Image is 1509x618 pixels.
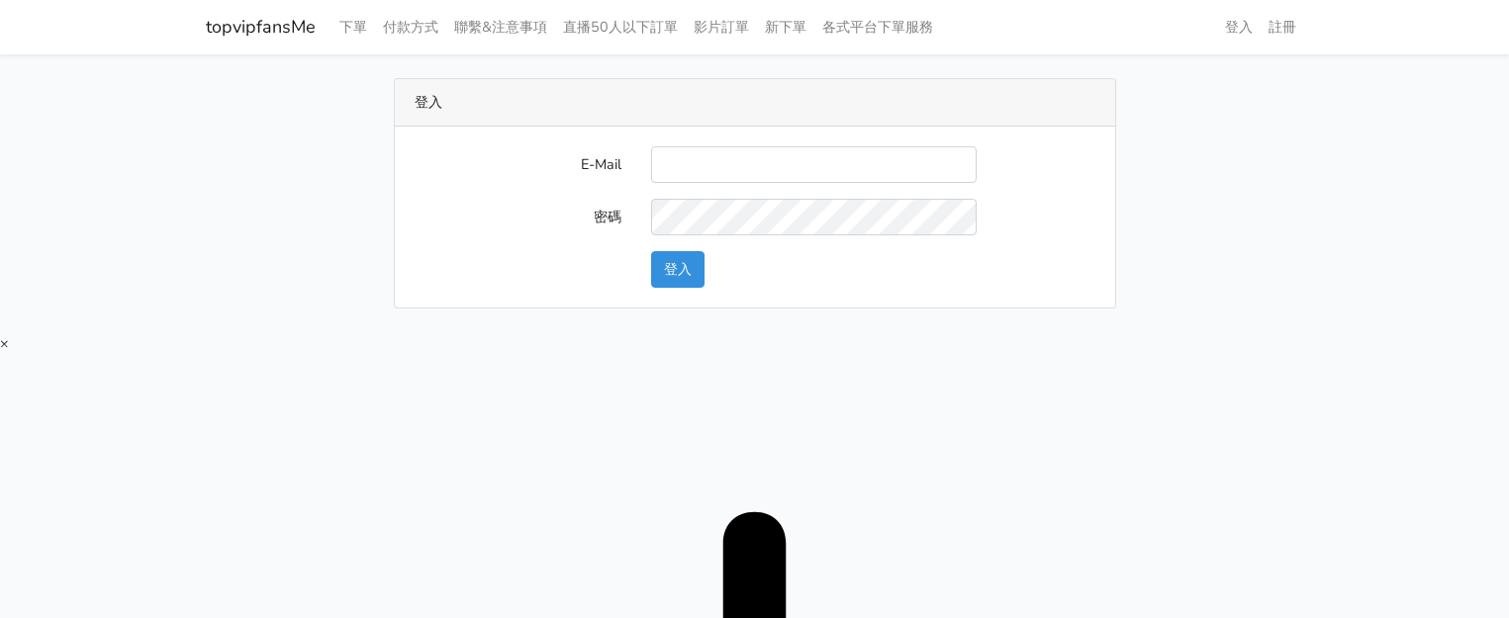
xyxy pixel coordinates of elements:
a: 付款方式 [375,8,446,46]
a: 下單 [331,8,375,46]
a: 聯繫&注意事項 [446,8,555,46]
a: 登入 [1217,8,1261,46]
a: topvipfansMe [206,8,316,46]
a: 直播50人以下訂單 [555,8,686,46]
a: 註冊 [1261,8,1304,46]
button: 登入 [651,251,705,288]
a: 各式平台下單服務 [814,8,941,46]
label: E-Mail [400,146,636,183]
a: 影片訂單 [686,8,757,46]
div: 登入 [395,79,1115,127]
label: 密碼 [400,199,636,235]
a: 新下單 [757,8,814,46]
